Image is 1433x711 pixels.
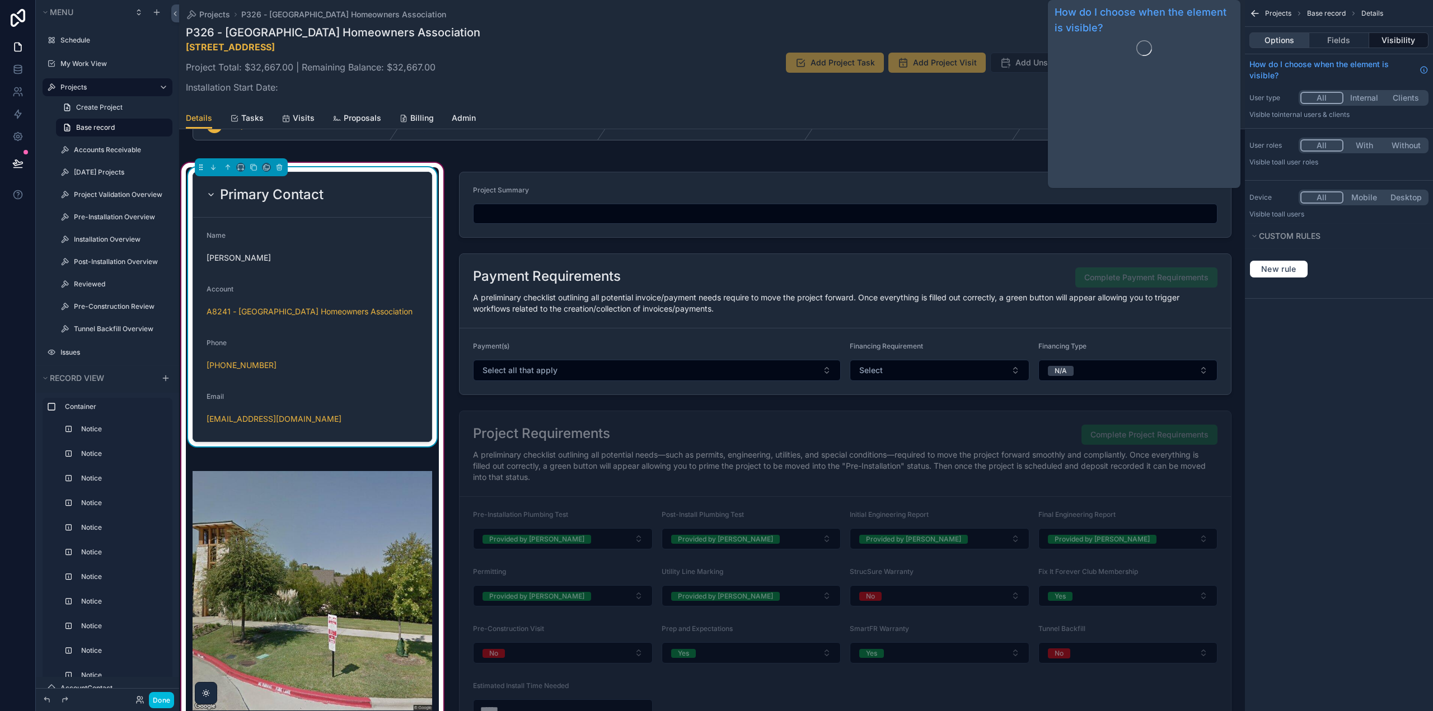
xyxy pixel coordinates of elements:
[207,306,413,317] a: A8241 - [GEOGRAPHIC_DATA] Homeowners Association
[1369,32,1429,48] button: Visibility
[74,257,166,266] label: Post-Installation Overview
[1259,231,1320,241] span: Custom rules
[81,621,161,630] label: Notice
[1278,110,1350,119] span: Internal users & clients
[199,9,230,20] span: Projects
[1343,92,1385,104] button: Internal
[1343,191,1385,204] button: Mobile
[65,402,163,411] label: Container
[56,119,172,136] a: Base record
[74,168,166,177] label: [DATE] Projects
[452,108,476,130] a: Admin
[81,671,161,680] label: Notice
[1278,210,1304,218] span: all users
[452,112,476,124] span: Admin
[1385,92,1427,104] button: Clients
[1249,59,1415,81] span: How do I choose when the element is visible?
[186,60,480,74] p: Project Total: $32,667.00 | Remaining Balance: $32,667.00
[81,523,161,532] label: Notice
[81,548,161,557] label: Notice
[74,190,166,199] label: Project Validation Overview
[186,81,480,94] p: Installation Start Date:
[207,338,227,347] span: Phone
[241,9,446,20] a: P326 - [GEOGRAPHIC_DATA] Homeowners Association
[282,108,315,130] a: Visits
[1249,32,1309,48] button: Options
[1385,139,1427,152] button: Without
[81,572,161,581] label: Notice
[230,108,264,130] a: Tasks
[74,280,166,289] label: Reviewed
[186,25,480,40] h1: P326 - [GEOGRAPHIC_DATA] Homeowners Association
[1343,139,1385,152] button: With
[186,112,212,124] span: Details
[207,231,226,239] span: Name
[81,425,161,434] label: Notice
[149,692,174,708] button: Done
[207,413,341,425] a: [EMAIL_ADDRESS][DOMAIN_NAME]
[1257,264,1301,274] span: New rule
[333,108,381,130] a: Proposals
[207,392,224,401] span: Email
[74,145,166,154] label: Accounts Receivable
[1249,228,1422,244] button: Custom rules
[1385,191,1427,204] button: Desktop
[207,360,277,371] a: [PHONE_NUMBER]
[1249,210,1429,219] p: Visible to
[1249,193,1294,202] label: Device
[74,302,166,311] label: Pre-Construction Review
[293,112,315,124] span: Visits
[76,123,115,132] span: Base record
[207,252,418,263] span: [PERSON_NAME]
[241,112,264,124] span: Tasks
[1249,158,1429,167] p: Visible to
[1300,139,1343,152] button: All
[40,370,154,386] button: Record view
[399,108,434,130] a: Billing
[207,285,233,293] span: Account
[60,348,166,357] label: Issues
[1055,4,1234,36] a: How do I choose when the element is visible?
[1249,59,1429,81] a: How do I choose when the element is visible?
[186,108,212,129] a: Details
[344,112,381,124] span: Proposals
[220,186,324,204] h2: Primary Contact
[1249,141,1294,150] label: User roles
[1249,110,1429,119] p: Visible to
[1307,9,1346,18] span: Base record
[74,324,166,333] a: Tunnel Backfill Overview
[81,498,161,507] label: Notice
[81,474,161,483] label: Notice
[1265,9,1291,18] span: Projects
[1249,93,1294,102] label: User type
[1249,260,1308,278] button: New rule
[36,393,179,677] div: scrollable content
[74,213,166,222] label: Pre-Installation Overview
[81,597,161,606] label: Notice
[81,449,161,458] label: Notice
[1055,60,1234,183] iframe: Guide
[74,235,166,244] label: Installation Overview
[186,41,275,53] a: [STREET_ADDRESS]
